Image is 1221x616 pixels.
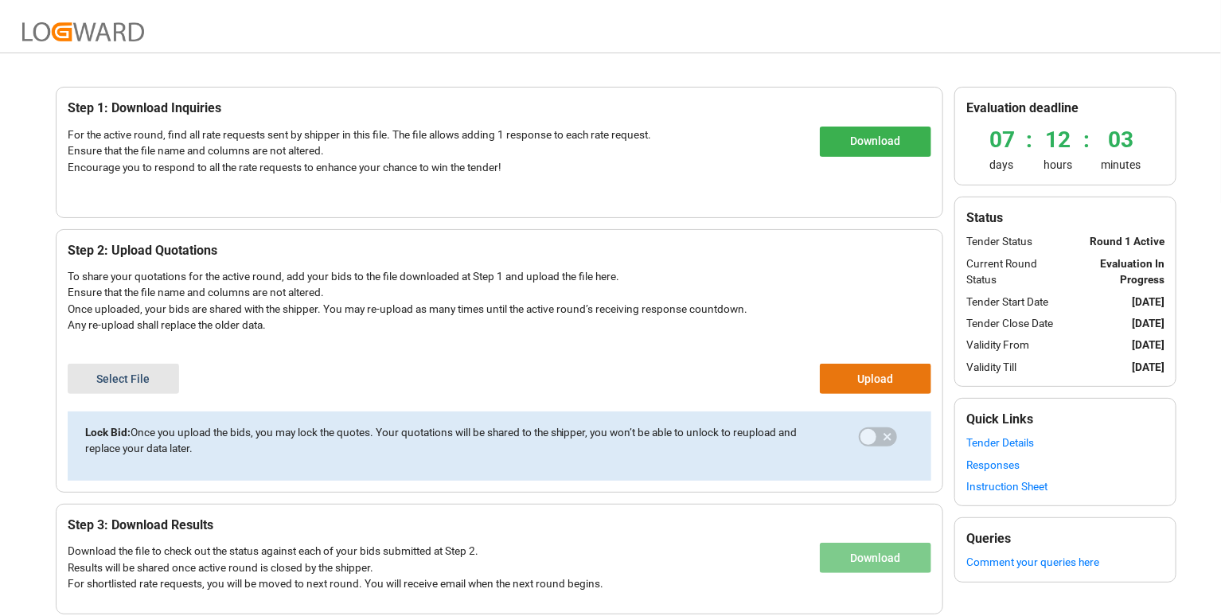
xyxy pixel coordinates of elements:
[68,99,931,118] div: Step 1: Download Inquiries
[1132,294,1164,310] div: [DATE]
[1044,157,1073,173] div: hours
[820,543,931,573] button: Download
[85,426,131,439] b: Lock Bid:
[966,359,1016,375] div: Validity Till
[966,410,1164,429] div: Quick Links
[966,478,1164,494] a: Instruction Sheet​
[1027,123,1033,173] div: :
[68,268,931,345] div: To share your quotations for the active round, add your bids to the file downloaded at Step 1 and...
[966,233,1032,249] div: Tender Status
[68,127,651,186] div: For the active round, find all rate requests sent by shipper in this file. The file allows adding...
[966,294,1048,310] div: Tender Start Date
[966,99,1164,118] div: Evaluation deadline
[1084,123,1090,173] div: :
[68,241,931,260] div: Step 2: Upload Quotations​
[990,123,1016,157] div: 07
[22,22,144,41] img: Logward_new_orange.png
[966,554,1164,570] a: Comment your queries here
[1090,233,1164,249] div: Round 1 Active
[1044,123,1073,157] div: 12
[820,127,931,157] button: Download
[966,457,1164,473] a: Responses
[1102,123,1141,157] div: 03
[1132,315,1164,331] div: [DATE]
[990,157,1016,173] div: days
[68,364,179,394] button: Select File
[820,364,931,394] button: Upload
[1062,255,1164,288] div: Evaluation In Progress
[68,543,603,602] div: Download the file to check out the status against each of your bids submitted at Step 2. Results ...
[966,337,1029,353] div: Validity From
[1102,157,1141,173] div: minutes
[966,209,1164,228] div: Status
[1132,359,1164,375] div: [DATE]
[966,529,1164,548] div: Queries
[966,315,1053,331] div: Tender Close Date
[68,516,931,535] div: Step 3: Download Results
[966,435,1164,450] a: Tender Details
[966,255,1062,288] div: Current Round Status
[1132,337,1164,353] div: [DATE]
[85,424,832,468] div: Once you upload the bids, you may lock the quotes. Your quotations will be shared to the shipper,...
